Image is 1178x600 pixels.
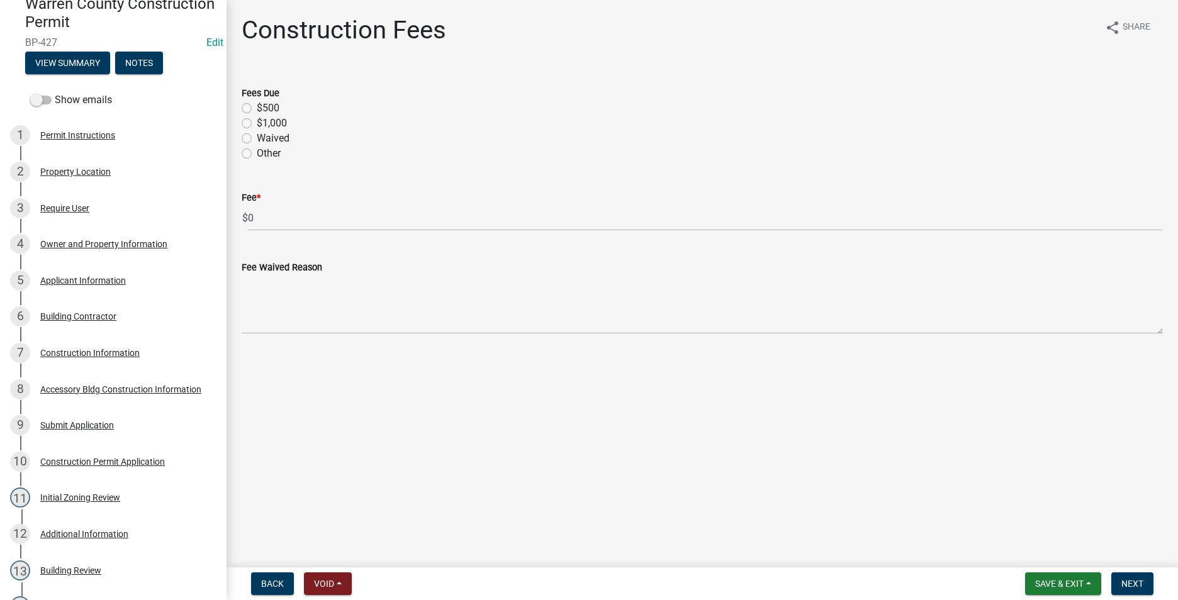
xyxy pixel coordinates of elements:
button: Void [304,572,352,595]
i: share [1105,20,1120,35]
button: Save & Exit [1025,572,1101,595]
div: Additional Information [40,530,128,538]
div: 4 [10,234,30,254]
div: Applicant Information [40,276,126,285]
div: 7 [10,343,30,363]
div: Building Contractor [40,312,116,321]
span: $ [242,205,249,231]
div: Permit Instructions [40,131,115,140]
div: 11 [10,487,30,508]
label: Fees Due [242,89,279,98]
div: 2 [10,162,30,182]
div: Initial Zoning Review [40,493,120,502]
label: Fee Waived Reason [242,264,322,272]
div: Property Location [40,167,111,176]
wm-modal-confirm: Summary [25,58,110,69]
div: 5 [10,270,30,291]
a: Edit [206,36,223,48]
label: $500 [257,101,279,116]
label: Fee [242,194,261,203]
div: Building Review [40,566,101,575]
label: Show emails [30,92,112,108]
div: 1 [10,125,30,145]
div: Submit Application [40,421,114,430]
label: $1,000 [257,116,287,131]
h1: Construction Fees [242,15,446,45]
div: 10 [10,452,30,472]
span: Back [261,579,284,589]
div: Accessory Bldg Construction Information [40,385,201,394]
span: Share [1123,20,1150,35]
button: Notes [115,52,163,74]
div: 3 [10,198,30,218]
button: shareShare [1095,15,1160,40]
div: 6 [10,306,30,326]
span: Next [1121,579,1143,589]
div: 8 [10,379,30,399]
div: Require User [40,204,89,213]
label: Other [257,146,281,161]
div: 13 [10,560,30,581]
span: BP-427 [25,36,201,48]
div: Construction Permit Application [40,457,165,466]
button: Next [1111,572,1153,595]
div: 9 [10,415,30,435]
div: 12 [10,524,30,544]
wm-modal-confirm: Notes [115,58,163,69]
wm-modal-confirm: Edit Application Number [206,36,223,48]
div: Owner and Property Information [40,240,167,248]
span: Void [314,579,334,589]
span: Save & Exit [1035,579,1084,589]
label: Waived [257,131,289,146]
div: Construction Information [40,348,140,357]
button: View Summary [25,52,110,74]
button: Back [251,572,294,595]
